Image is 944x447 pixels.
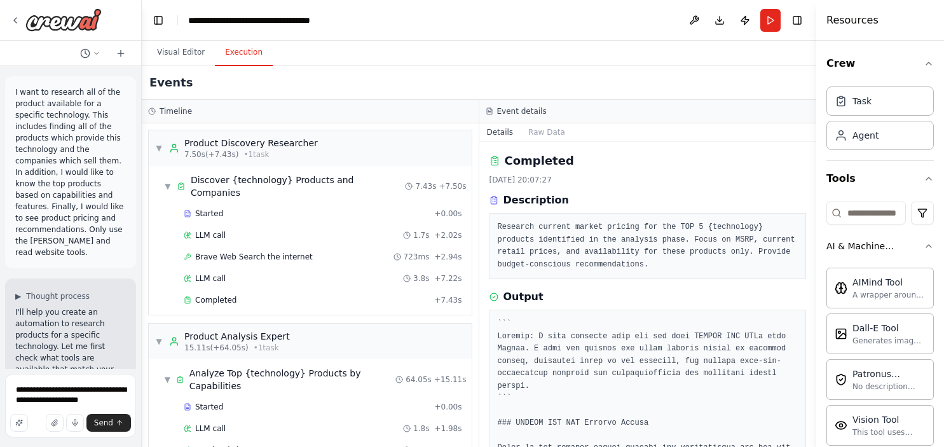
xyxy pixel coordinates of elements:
span: Started [195,402,223,412]
div: No description available [852,382,926,392]
span: + 7.43s [434,295,462,305]
span: + 0.00s [434,209,462,219]
span: Send [94,418,113,428]
span: Discover {technology} Products and Companies [191,174,406,199]
button: Execution [215,39,273,66]
div: Product Discovery Researcher [184,137,318,149]
button: AI & Machine Learning [826,230,934,263]
img: Aimindtool [835,282,847,294]
button: Improve this prompt [10,414,28,432]
div: [DATE] 20:07:27 [489,175,807,185]
div: Dall-E Tool [852,322,926,334]
span: + 2.94s [434,252,462,262]
span: Thought process [26,291,90,301]
p: I'll help you create an automation to research products for a specific technology. Let me first c... [15,306,126,387]
h4: Resources [826,13,879,28]
span: LLM call [195,273,226,284]
button: Hide left sidebar [149,11,167,29]
span: LLM call [195,230,226,240]
img: Logo [25,8,102,31]
span: 723ms [404,252,430,262]
div: Generates images using OpenAI's Dall-E model. [852,336,926,346]
pre: Research current market pricing for the TOP 5 {technology} products identified in the analysis ph... [498,221,798,271]
span: 7.50s (+7.43s) [184,149,238,160]
span: + 7.22s [434,273,462,284]
span: + 1.98s [434,423,462,434]
button: Hide right sidebar [788,11,806,29]
span: ▼ [155,336,163,347]
span: + 0.00s [434,402,462,412]
div: Product Analysis Expert [184,330,290,343]
span: ▼ [164,181,172,191]
span: LLM call [195,423,226,434]
span: 3.8s [413,273,429,284]
span: ▼ [155,143,163,153]
div: Agent [852,129,879,142]
span: ▼ [164,375,171,385]
span: Brave Web Search the internet [195,252,313,262]
h3: Timeline [160,106,192,116]
h2: Events [149,74,193,92]
div: Vision Tool [852,413,926,426]
div: AI & Machine Learning [826,240,924,252]
button: Details [479,123,521,141]
button: Tools [826,161,934,196]
div: This tool uses OpenAI's Vision API to describe the contents of an image. [852,427,926,437]
span: + 2.02s [434,230,462,240]
div: Crew [826,81,934,160]
img: Visiontool [835,419,847,432]
span: 64.05s [406,375,432,385]
span: + 15.11s [434,375,467,385]
span: • 1 task [243,149,269,160]
span: Analyze Top {technology} Products by Capabilities [189,367,395,392]
button: Click to speak your automation idea [66,414,84,432]
div: Task [852,95,872,107]
button: Start a new chat [111,46,131,61]
button: Send [86,414,131,432]
img: Patronusevaltool [835,373,847,386]
h2: Completed [505,152,574,170]
img: Dalletool [835,327,847,340]
span: Started [195,209,223,219]
button: Raw Data [521,123,573,141]
button: Crew [826,46,934,81]
span: 1.7s [413,230,429,240]
div: AIMind Tool [852,276,926,289]
h3: Event details [497,106,547,116]
div: A wrapper around [AI-Minds]([URL][DOMAIN_NAME]). Useful for when you need answers to questions fr... [852,290,926,300]
span: 7.43s [415,181,436,191]
span: ▶ [15,291,21,301]
span: • 1 task [254,343,279,353]
h3: Description [503,193,569,208]
span: + 7.50s [439,181,466,191]
span: 1.8s [413,423,429,434]
p: I want to research all of the product available for a specific technology. This includes finding ... [15,86,126,258]
button: ▶Thought process [15,291,90,301]
nav: breadcrumb [188,14,310,27]
div: Patronus Evaluation Tool [852,368,926,380]
span: 15.11s (+64.05s) [184,343,249,353]
button: Upload files [46,414,64,432]
span: Completed [195,295,236,305]
button: Visual Editor [147,39,215,66]
button: Switch to previous chat [75,46,106,61]
h3: Output [503,289,544,305]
